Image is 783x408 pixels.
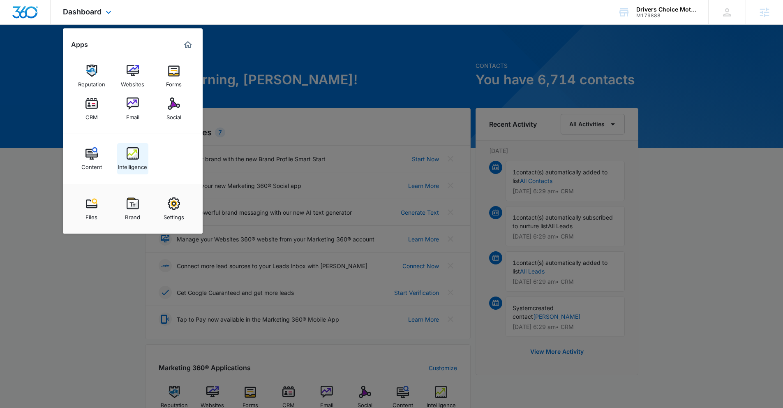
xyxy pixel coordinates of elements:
div: Settings [164,210,184,220]
div: Social [166,110,181,121]
div: Content [81,160,102,170]
a: Marketing 360® Dashboard [181,38,194,51]
span: Dashboard [63,7,102,16]
a: Forms [158,60,189,92]
a: Brand [117,193,148,225]
a: CRM [76,93,107,125]
a: Websites [117,60,148,92]
a: Reputation [76,60,107,92]
div: account id [636,13,696,19]
div: Reputation [78,77,105,88]
a: Email [117,93,148,125]
div: Files [85,210,97,220]
div: account name [636,6,696,13]
a: Settings [158,193,189,225]
h2: Apps [71,41,88,49]
div: Intelligence [118,160,147,170]
a: Content [76,143,107,174]
div: Brand [125,210,140,220]
div: Email [126,110,139,121]
a: Social [158,93,189,125]
div: Forms [166,77,182,88]
div: CRM [85,110,98,121]
a: Intelligence [117,143,148,174]
a: Files [76,193,107,225]
div: Websites [121,77,144,88]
